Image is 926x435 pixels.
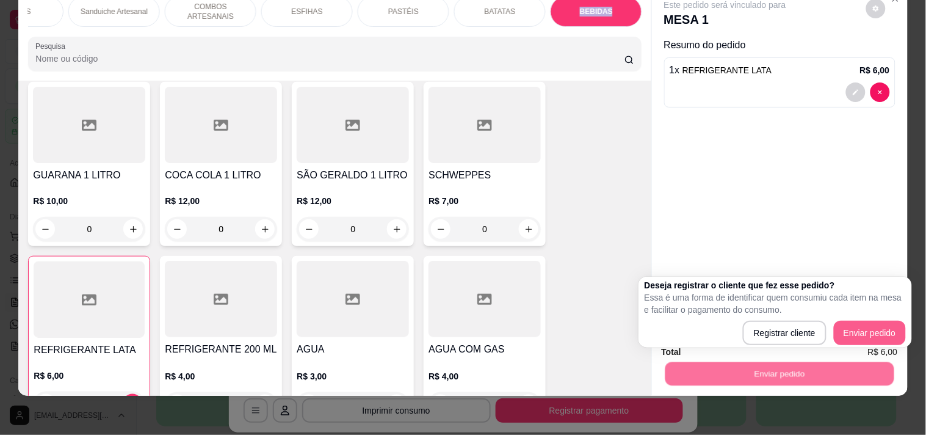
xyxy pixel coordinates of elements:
[664,38,895,53] p: Resumo do pedido
[662,347,681,357] strong: Total
[35,219,55,239] button: decrease-product-quantity
[682,65,772,75] span: REFRIGERANTE LATA
[519,219,538,239] button: increase-product-quantity
[645,279,906,291] h2: Deseja registrar o cliente que fez esse pedido?
[297,168,409,183] h4: SÃO GERALDO 1 LITRO
[297,370,409,382] p: R$ 3,00
[665,362,894,386] button: Enviar pedido
[485,7,516,16] p: BATATAS
[165,195,277,207] p: R$ 12,00
[165,168,277,183] h4: COCA COLA 1 LITRO
[297,342,409,357] h4: AGUA
[580,7,613,16] p: BEBIDAS
[645,291,906,316] p: Essa é uma forma de identificar quem consumiu cada item na mesa e facilitar o pagamento do consumo.
[255,395,275,414] button: increase-product-quantity
[167,219,187,239] button: decrease-product-quantity
[834,321,906,345] button: Enviar pedido
[429,370,541,382] p: R$ 4,00
[670,63,772,78] p: 1 x
[33,195,145,207] p: R$ 10,00
[297,195,409,207] p: R$ 12,00
[292,7,323,16] p: ESFIHAS
[431,219,450,239] button: decrease-product-quantity
[36,394,56,414] button: decrease-product-quantity
[387,219,407,239] button: increase-product-quantity
[33,168,145,183] h4: GUARANA 1 LITRO
[167,395,187,414] button: decrease-product-quantity
[429,168,541,183] h4: SCHWEPPES
[299,219,319,239] button: decrease-product-quantity
[431,395,450,414] button: decrease-product-quantity
[35,41,70,51] label: Pesquisa
[123,219,143,239] button: increase-product-quantity
[846,82,866,102] button: decrease-product-quantity
[870,82,890,102] button: decrease-product-quantity
[255,219,275,239] button: increase-product-quantity
[860,64,890,76] p: R$ 6,00
[299,395,319,414] button: decrease-product-quantity
[429,342,541,357] h4: AGUA COM GAS
[664,11,786,28] p: MESA 1
[429,195,541,207] p: R$ 7,00
[519,395,538,414] button: increase-product-quantity
[123,394,142,414] button: increase-product-quantity
[165,342,277,357] h4: REFRIGERANTE 200 ML
[35,53,624,65] input: Pesquisa
[175,2,246,21] p: COMBOS ARTESANAIS
[868,345,898,359] span: R$ 6,00
[81,7,148,16] p: Sanduiche Artesanal
[34,370,145,382] p: R$ 6,00
[388,7,419,16] p: PASTÉIS
[165,370,277,382] p: R$ 4,00
[743,321,827,345] button: Registrar cliente
[34,343,145,357] h4: REFRIGERANTE LATA
[387,395,407,414] button: increase-product-quantity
